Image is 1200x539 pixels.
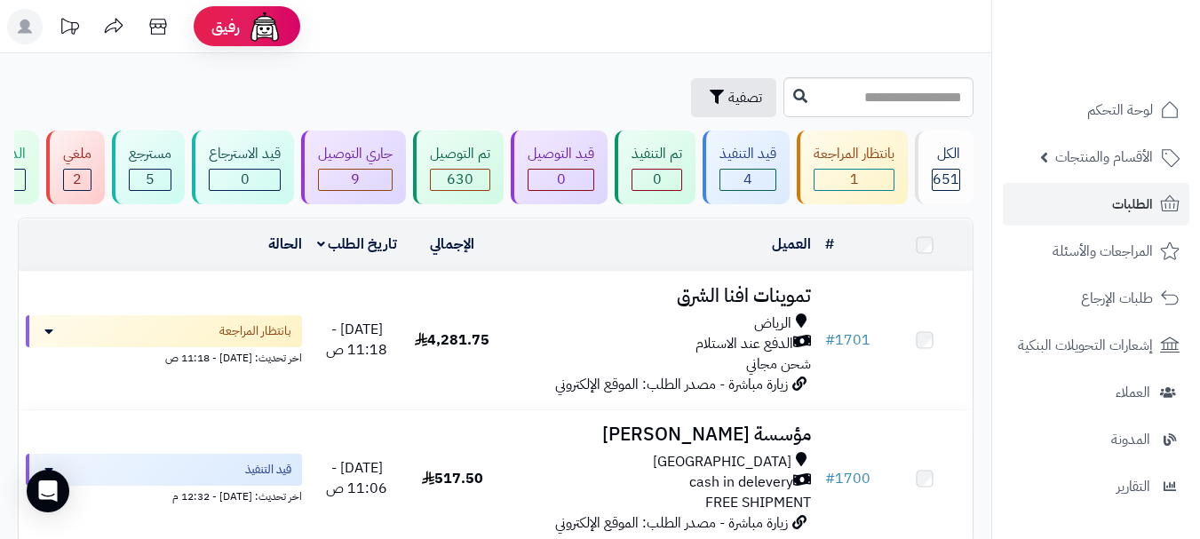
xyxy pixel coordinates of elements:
span: 4,281.75 [415,329,489,351]
span: cash in delevery [689,472,793,493]
img: ai-face.png [247,9,282,44]
span: إشعارات التحويلات البنكية [1018,333,1153,358]
a: العملاء [1003,371,1189,414]
a: العميل [772,234,811,255]
span: بانتظار المراجعة [219,322,291,340]
span: شحن مجاني [746,353,811,375]
a: تم التنفيذ 0 [611,131,699,204]
a: لوحة التحكم [1003,89,1189,131]
a: التقارير [1003,465,1189,508]
div: 9 [319,170,392,190]
a: المدونة [1003,418,1189,461]
a: #1701 [825,329,870,351]
div: قيد التوصيل [528,144,594,164]
div: Open Intercom Messenger [27,470,69,512]
span: الرياض [754,313,791,334]
a: الحالة [268,234,302,255]
a: الإجمالي [430,234,474,255]
a: تحديثات المنصة [47,9,91,49]
span: 0 [653,169,662,190]
span: لوحة التحكم [1087,98,1153,123]
a: الكل651 [911,131,977,204]
a: قيد الاسترجاع 0 [188,131,298,204]
span: رفيق [211,16,240,37]
div: قيد الاسترجاع [209,144,281,164]
a: قيد التوصيل 0 [507,131,611,204]
div: اخر تحديث: [DATE] - 11:18 ص [26,347,302,366]
span: 0 [557,169,566,190]
a: ملغي 2 [43,131,108,204]
span: 630 [447,169,473,190]
a: # [825,234,834,255]
h3: تموينات افنا الشرق [507,286,811,306]
a: #1700 [825,468,870,489]
span: [DATE] - 11:06 ص [326,457,387,499]
div: 0 [528,170,593,190]
div: 5 [130,170,171,190]
span: المدونة [1111,427,1150,452]
span: FREE SHIPMENT [705,492,811,513]
div: قيد التنفيذ [719,144,776,164]
span: زيارة مباشرة - مصدر الطلب: الموقع الإلكتروني [555,374,788,395]
span: العملاء [1116,380,1150,405]
span: تصفية [728,87,762,108]
div: 2 [64,170,91,190]
span: 5 [146,169,155,190]
div: 4 [720,170,775,190]
span: 1 [850,169,859,190]
a: المراجعات والأسئلة [1003,230,1189,273]
span: التقارير [1117,474,1150,499]
span: 9 [351,169,360,190]
span: 517.50 [422,468,483,489]
span: 2 [73,169,82,190]
a: بانتظار المراجعة 1 [793,131,911,204]
div: جاري التوصيل [318,144,393,164]
span: الطلبات [1112,192,1153,217]
button: تصفية [691,78,776,117]
span: الدفع عند الاستلام [695,334,793,354]
div: بانتظار المراجعة [814,144,894,164]
div: 0 [632,170,681,190]
a: تم التوصيل 630 [409,131,507,204]
div: اخر تحديث: [DATE] - 12:32 م [26,486,302,504]
a: الطلبات [1003,183,1189,226]
div: تم التوصيل [430,144,490,164]
span: 0 [241,169,250,190]
h3: مؤسسة [PERSON_NAME] [507,424,811,445]
span: [GEOGRAPHIC_DATA] [653,452,791,472]
span: 4 [743,169,752,190]
span: # [825,468,835,489]
span: [DATE] - 11:18 ص [326,319,387,361]
span: المراجعات والأسئلة [1053,239,1153,264]
div: مسترجع [129,144,171,164]
div: الكل [932,144,960,164]
a: إشعارات التحويلات البنكية [1003,324,1189,367]
a: جاري التوصيل 9 [298,131,409,204]
div: 1 [815,170,894,190]
div: 630 [431,170,489,190]
span: # [825,329,835,351]
span: طلبات الإرجاع [1081,286,1153,311]
a: مسترجع 5 [108,131,188,204]
img: logo-2.png [1079,50,1183,87]
a: قيد التنفيذ 4 [699,131,793,204]
div: تم التنفيذ [632,144,682,164]
div: 0 [210,170,280,190]
a: تاريخ الطلب [317,234,398,255]
span: زيارة مباشرة - مصدر الطلب: الموقع الإلكتروني [555,512,788,534]
a: طلبات الإرجاع [1003,277,1189,320]
span: 651 [933,169,959,190]
span: قيد التنفيذ [245,461,291,479]
div: ملغي [63,144,91,164]
span: الأقسام والمنتجات [1055,145,1153,170]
